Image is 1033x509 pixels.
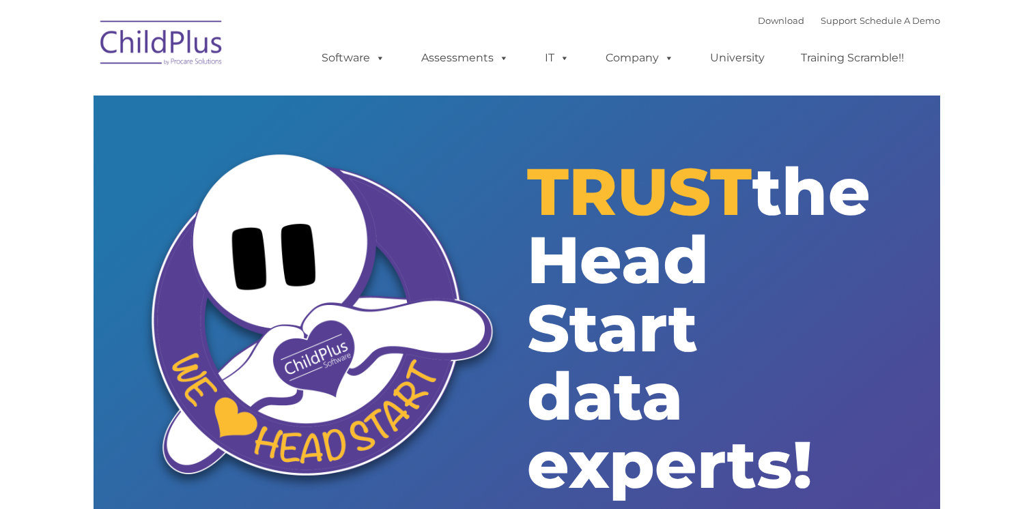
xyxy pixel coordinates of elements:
img: ChildPlus by Procare Solutions [94,11,230,79]
font: | [758,15,940,26]
img: We Heart Head Start [138,147,507,495]
a: Company [592,44,688,72]
span: the Head Start data experts! [527,151,871,504]
a: Schedule A Demo [860,15,940,26]
a: IT [531,44,583,72]
a: Support [821,15,857,26]
a: Download [758,15,804,26]
a: Training Scramble!! [787,44,918,72]
a: Software [308,44,399,72]
a: University [696,44,778,72]
a: Assessments [408,44,522,72]
span: TRUST [527,151,752,231]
